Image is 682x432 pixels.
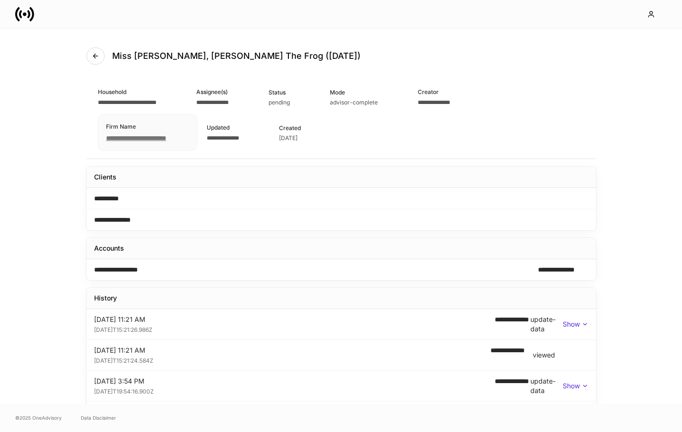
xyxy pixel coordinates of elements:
div: History [94,293,117,303]
h4: Miss [PERSON_NAME], [PERSON_NAME] The Frog ([DATE]) [112,50,361,62]
div: [DATE] 11:21 AM[DATE]T15:21:26.986Z**** **** ****update-dataShow [86,309,596,339]
p: Show [563,381,580,391]
div: Firm Name [106,122,166,131]
div: [DATE] 3:54 PM[DATE]T19:54:16.900Z**** **** ****update-dataShow [86,371,596,401]
div: [DATE] 11:21 AM [94,346,483,355]
div: update-data [530,315,562,334]
div: [DATE] [279,134,298,142]
div: Mode [330,88,378,97]
div: Status [269,88,290,97]
div: Clients [94,172,116,182]
div: pending [269,99,290,106]
div: Accounts [94,244,124,253]
div: [DATE]T19:54:16.900Z [94,386,495,395]
div: [DATE]T15:21:26.986Z [94,324,495,334]
div: update-data [530,376,562,395]
div: [DATE] 11:21 AM [94,315,495,324]
div: Creator [418,87,450,96]
p: Show [563,319,580,329]
div: Assignee(s) [196,87,229,96]
div: [DATE]T15:21:24.584Z [94,355,483,365]
div: Household [98,87,156,96]
div: viewed [533,350,555,360]
div: Created [279,123,301,132]
div: Updated [207,123,239,132]
div: advisor-complete [330,99,378,106]
div: [DATE] 3:54 PM [94,376,495,386]
a: Data Disclaimer [81,414,116,422]
span: © 2025 OneAdvisory [15,414,62,422]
